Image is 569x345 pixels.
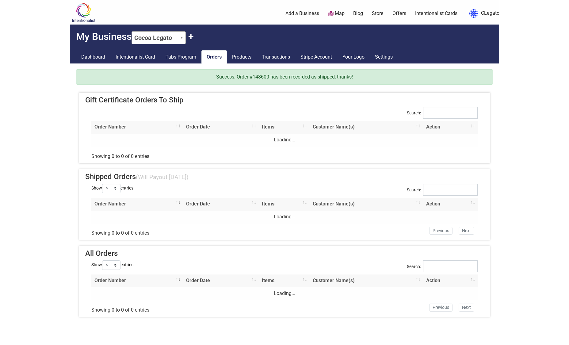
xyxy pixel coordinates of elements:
a: Dashboard [76,50,110,64]
th: Items: activate to sort column ascending [259,274,310,287]
a: Intentionalist Cards [415,10,457,17]
th: Order Date: activate to sort column ascending [183,121,259,134]
select: Showentries [102,184,120,193]
a: CLegato [466,8,499,19]
th: Items: activate to sort column ascending [259,198,310,211]
h4: Shipped Orders [85,172,484,181]
a: Intentionalist Card [110,50,160,64]
a: Offers [392,10,406,17]
div: Success: Order #148600 has been recorded as shipped, thanks! [76,69,493,85]
h4: Gift Certificate Orders To Ship [85,96,484,105]
a: Add a Business [285,10,319,17]
td: Loading... [91,211,478,224]
th: Customer Name(s): activate to sort column ascending [310,198,423,211]
a: Your Logo [337,50,370,64]
th: Order Date: activate to sort column ascending [183,274,259,287]
label: Search: [407,184,478,201]
a: Map [328,10,345,17]
th: Action: activate to sort column ascending [423,274,478,287]
a: Tabs Program [160,50,201,64]
label: Show entries [91,184,133,193]
a: Settings [370,50,398,64]
input: Search: [423,260,478,272]
th: Order Date: activate to sort column ascending [183,198,259,211]
label: Show entries [91,260,133,270]
small: (Will Payout [DATE]) [136,174,189,181]
a: Stripe Account [295,50,337,64]
th: Action: activate to sort column ascending [423,121,478,134]
input: Search: [423,107,478,119]
th: Customer Name(s): activate to sort column ascending [310,121,423,134]
img: Intentionalist [69,2,98,22]
label: Search: [407,107,478,124]
a: Orders [201,50,227,64]
th: Items: activate to sort column ascending [259,121,310,134]
h4: All Orders [85,249,484,258]
a: Store [372,10,384,17]
th: Order Number: activate to sort column ascending [91,121,183,134]
button: Claim Another [188,31,194,42]
a: Transactions [257,50,295,64]
a: Blog [353,10,363,17]
div: Showing 0 to 0 of 0 entries [91,302,247,314]
h2: My Business [70,25,499,44]
div: Showing 0 to 0 of 0 entries [91,225,247,237]
a: Products [227,50,257,64]
th: Order Number: activate to sort column ascending [91,274,183,287]
th: Action: activate to sort column ascending [423,198,478,211]
select: Showentries [102,260,120,270]
td: Loading... [91,134,478,147]
th: Order Number: activate to sort column ascending [91,198,183,211]
div: Showing 0 to 0 of 0 entries [91,148,247,160]
label: Search: [407,260,478,277]
th: Customer Name(s): activate to sort column ascending [310,274,423,287]
td: Loading... [91,287,478,300]
input: Search: [423,184,478,196]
